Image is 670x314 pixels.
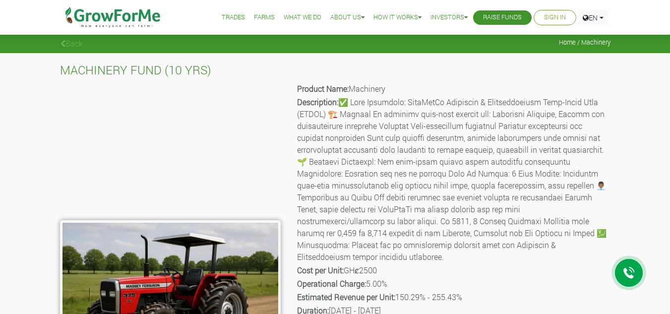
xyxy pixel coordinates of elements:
b: Estimated Revenue per Unit: [297,292,395,302]
p: GHȼ2500 [297,264,609,276]
p: 150.29% - 255.43% [297,291,609,303]
a: About Us [330,12,365,23]
a: Raise Funds [483,12,522,23]
b: Operational Charge: [297,278,366,289]
a: EN [578,10,608,25]
p: Machinery [297,83,609,95]
p: ✅ Lore Ipsumdolo: SitaMetCo Adipiscin & Elitseddoeiusm Temp-Incid Utla (ETDOL) 🏗️ Magnaal En admi... [297,96,609,263]
a: What We Do [284,12,321,23]
a: Back [60,38,83,49]
a: Sign In [544,12,566,23]
span: Home / Machinery [559,39,610,46]
b: Cost per Unit: [297,265,344,275]
b: Description: [297,97,338,107]
b: Product Name: [297,83,349,94]
h4: MACHINERY FUND (10 YRS) [60,63,610,77]
a: Trades [222,12,245,23]
a: Farms [254,12,275,23]
a: How it Works [373,12,422,23]
a: Investors [430,12,468,23]
p: 5.00% [297,278,609,290]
